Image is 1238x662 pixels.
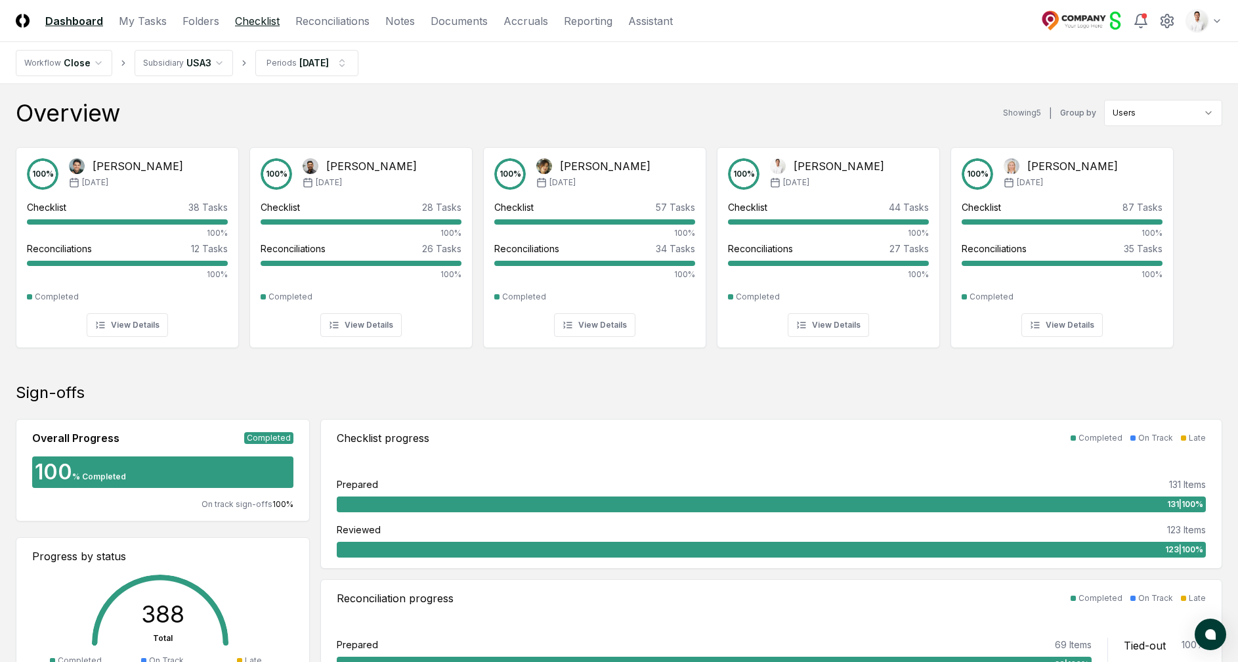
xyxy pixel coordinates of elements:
[35,291,79,303] div: Completed
[503,13,548,29] a: Accruals
[736,291,780,303] div: Completed
[728,242,793,255] div: Reconciliations
[1169,477,1206,491] div: 131 Items
[1189,432,1206,444] div: Late
[1195,619,1226,650] button: atlas-launcher
[728,227,929,239] div: 100%
[32,548,293,564] div: Progress by status
[564,13,612,29] a: Reporting
[16,382,1222,403] div: Sign-offs
[1189,592,1206,604] div: Late
[244,432,293,444] div: Completed
[494,242,559,255] div: Reconciliations
[1122,200,1163,214] div: 87 Tasks
[249,137,473,348] a: 100%Fausto Lucero[PERSON_NAME][DATE]Checklist28 Tasks100%Reconciliations26 Tasks100%CompletedView...
[303,158,318,174] img: Fausto Lucero
[962,200,1001,214] div: Checklist
[1027,158,1118,174] div: [PERSON_NAME]
[788,313,869,337] button: View Details
[72,471,126,483] div: % Completed
[1124,242,1163,255] div: 35 Tasks
[337,430,429,446] div: Checklist progress
[87,313,168,337] button: View Details
[1165,544,1203,556] span: 123 | 100 %
[970,291,1014,303] div: Completed
[950,137,1174,348] a: 100%Shelby Cooper[PERSON_NAME][DATE]Checklist87 Tasks100%Reconciliations35 Tasks100%CompletedView...
[962,227,1163,239] div: 100%
[1049,106,1052,120] div: |
[1167,498,1203,510] span: 131 | 100 %
[385,13,415,29] a: Notes
[93,158,183,174] div: [PERSON_NAME]
[191,242,228,255] div: 12 Tasks
[235,13,280,29] a: Checklist
[494,200,534,214] div: Checklist
[337,523,381,537] div: Reviewed
[728,269,929,280] div: 100%
[261,242,326,255] div: Reconciliations
[728,200,767,214] div: Checklist
[1187,11,1208,32] img: d09822cc-9b6d-4858-8d66-9570c114c672_b0bc35f1-fa8e-4ccc-bc23-b02c2d8c2b72.png
[1017,177,1043,188] span: [DATE]
[299,56,329,70] div: [DATE]
[554,313,635,337] button: View Details
[24,57,61,69] div: Workflow
[494,269,695,280] div: 100%
[337,638,378,651] div: Prepared
[1138,432,1173,444] div: On Track
[889,200,929,214] div: 44 Tasks
[536,158,552,174] img: Jane Liu
[337,477,378,491] div: Prepared
[27,227,228,239] div: 100%
[560,158,651,174] div: [PERSON_NAME]
[1078,592,1122,604] div: Completed
[1078,432,1122,444] div: Completed
[16,137,239,348] a: 100%Arthur Cook[PERSON_NAME][DATE]Checklist38 Tasks100%Reconciliations12 Tasks100%CompletedView D...
[770,158,786,174] img: Jonas Reyes
[1167,523,1206,537] div: 123 Items
[1060,109,1096,117] label: Group by
[27,269,228,280] div: 100%
[1055,638,1092,651] div: 69 Items
[261,227,461,239] div: 100%
[143,57,184,69] div: Subsidiary
[1182,638,1206,653] div: 100 %
[261,200,300,214] div: Checklist
[1124,638,1166,653] div: Tied-out
[32,430,119,446] div: Overall Progress
[628,13,673,29] a: Assistant
[656,242,695,255] div: 34 Tasks
[82,177,108,188] span: [DATE]
[268,291,312,303] div: Completed
[16,14,30,28] img: Logo
[32,462,72,483] div: 100
[1138,592,1173,604] div: On Track
[326,158,417,174] div: [PERSON_NAME]
[337,590,454,606] div: Reconciliation progress
[549,177,576,188] span: [DATE]
[27,242,92,255] div: Reconciliations
[502,291,546,303] div: Completed
[1004,158,1019,174] img: Shelby Cooper
[182,13,219,29] a: Folders
[794,158,884,174] div: [PERSON_NAME]
[202,499,272,509] span: On track sign-offs
[16,50,358,76] nav: breadcrumb
[69,158,85,174] img: Arthur Cook
[255,50,358,76] button: Periods[DATE]
[962,269,1163,280] div: 100%
[316,177,342,188] span: [DATE]
[1003,107,1041,119] div: Showing 5
[119,13,167,29] a: My Tasks
[962,242,1027,255] div: Reconciliations
[295,13,370,29] a: Reconciliations
[45,13,103,29] a: Dashboard
[889,242,929,255] div: 27 Tasks
[1021,313,1103,337] button: View Details
[483,137,706,348] a: 100%Jane Liu[PERSON_NAME][DATE]Checklist57 Tasks100%Reconciliations34 Tasks100%CompletedView Details
[1041,11,1122,32] img: Sage Intacct Demo logo
[320,419,1223,569] a: Checklist progressCompletedOn TrackLatePrepared131 Items131|100%Reviewed123 Items123|100%
[272,499,293,509] span: 100 %
[422,242,461,255] div: 26 Tasks
[267,57,297,69] div: Periods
